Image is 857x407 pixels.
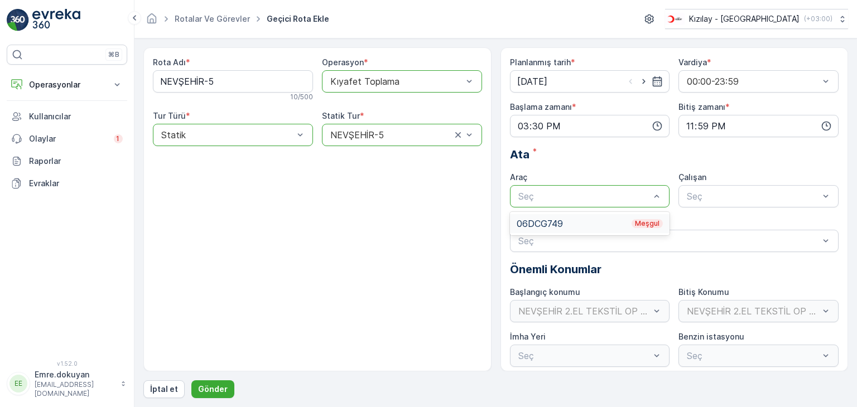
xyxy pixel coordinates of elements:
[7,128,127,150] a: Olaylar1
[687,190,819,203] p: Seç
[191,380,234,398] button: Gönder
[7,369,127,398] button: EEEmre.dokuyan[EMAIL_ADDRESS][DOMAIN_NAME]
[9,375,27,393] div: EE
[518,190,651,203] p: Seç
[510,102,572,112] label: Başlama zamanı
[7,172,127,195] a: Evraklar
[804,14,832,23] p: ( +03:00 )
[517,219,663,229] div: 06DCG749
[634,219,661,228] p: Meşgul
[146,17,158,26] a: Ana Sayfa
[678,102,725,112] label: Bitiş zamanı
[510,146,529,163] span: Ata
[29,79,105,90] p: Operasyonlar
[29,178,123,189] p: Evraklar
[665,13,685,25] img: k%C4%B1z%C4%B1lay_D5CCths_t1JZB0k.png
[689,13,800,25] p: Kızılay - [GEOGRAPHIC_DATA]
[35,380,115,398] p: [EMAIL_ADDRESS][DOMAIN_NAME]
[175,14,250,23] a: Rotalar ve Görevler
[32,9,80,31] img: logo_light-DOdMpM7g.png
[143,380,185,398] button: İptal et
[35,369,115,380] p: Emre.dokuyan
[7,105,127,128] a: Kullanıcılar
[678,172,706,182] label: Çalışan
[678,332,744,341] label: Benzin istasyonu
[7,74,127,96] button: Operasyonlar
[665,9,848,29] button: Kızılay - [GEOGRAPHIC_DATA](+03:00)
[29,133,107,144] p: Olaylar
[7,360,127,367] span: v 1.52.0
[150,384,178,395] p: İptal et
[678,57,707,67] label: Vardiya
[510,332,546,341] label: İmha Yeri
[7,9,29,31] img: logo
[108,50,119,59] p: ⌘B
[510,261,839,278] p: Önemli Konumlar
[322,57,364,67] label: Operasyon
[29,111,123,122] p: Kullanıcılar
[198,384,228,395] p: Gönder
[510,70,670,93] input: dd/mm/yyyy
[153,111,186,120] label: Tur Türü
[290,93,313,101] p: 10 / 500
[510,172,527,182] label: Araç
[510,57,571,67] label: Planlanmış tarih
[7,150,127,172] a: Raporlar
[264,13,331,25] span: Geçici Rota Ekle
[116,134,121,143] p: 1
[29,156,123,167] p: Raporlar
[678,287,729,297] label: Bitiş Konumu
[322,111,360,120] label: Statik Tur
[153,57,186,67] label: Rota Adı
[510,287,580,297] label: Başlangıç konumu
